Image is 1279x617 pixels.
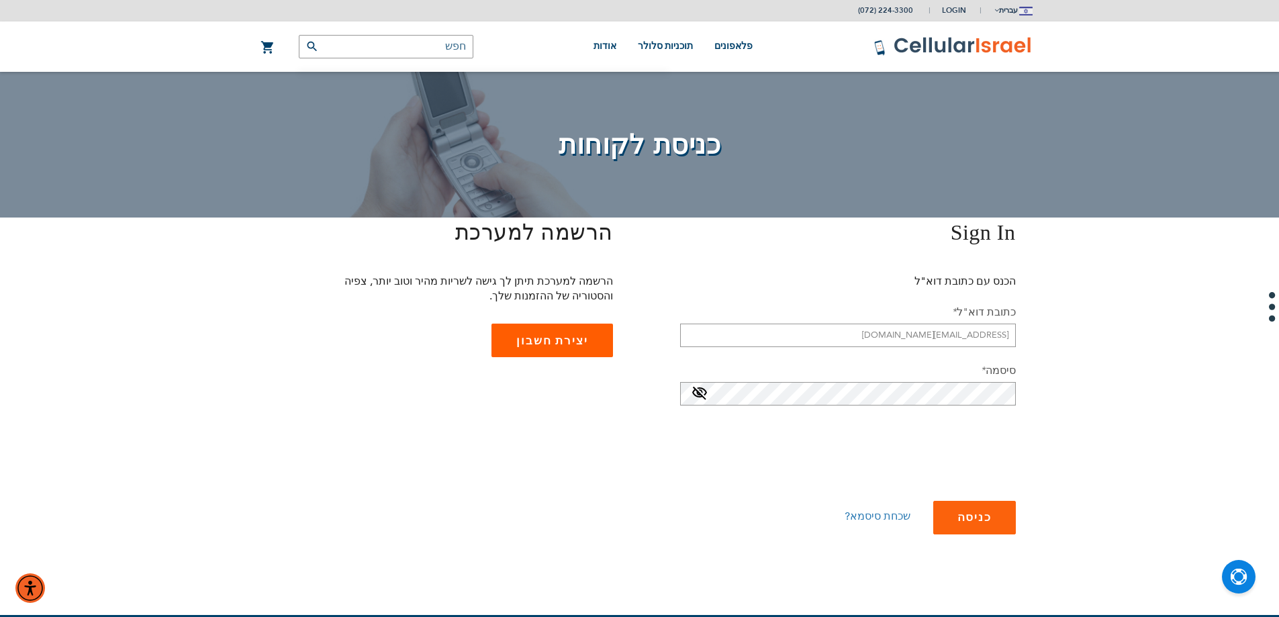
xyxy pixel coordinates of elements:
[638,41,694,51] span: תוכניות סלולר
[1019,7,1033,15] img: Jerusalem
[455,220,613,244] span: הרשמה למערכת
[845,509,910,524] a: שכחת סיסמא?
[873,36,1033,56] img: לוגו סלולר ישראל
[15,573,45,603] div: תפריט נגישות
[993,1,1033,20] button: עברית
[341,274,613,303] p: הרשמה למערכת תיתן לך גישה לשריות מהיר וטוב יותר, צפיה והסטוריה של ההזמנות שלך.
[981,363,1016,378] label: סיסמה
[714,41,753,51] span: פלאפונים
[744,274,1016,289] p: הכנס עם כתובת דוא"ל
[299,35,473,58] input: חפש
[491,324,612,357] a: יצירת חשבון
[680,324,1016,347] input: דואר אלקטרוני
[858,5,913,15] a: (072) 224-3300
[594,21,616,72] a: אודות
[952,305,1016,320] label: כתובת דוא"ל
[812,422,1016,474] iframe: reCAPTCHA
[594,41,616,51] span: אודות
[942,5,966,15] span: Login
[933,501,1016,534] button: כניסה
[638,21,694,72] a: תוכניות סלולר
[559,127,720,164] span: כניסת לקוחות
[714,21,753,72] a: פלאפונים
[516,334,587,347] span: יצירת חשבון
[951,220,1016,244] span: Sign In
[957,511,992,524] span: כניסה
